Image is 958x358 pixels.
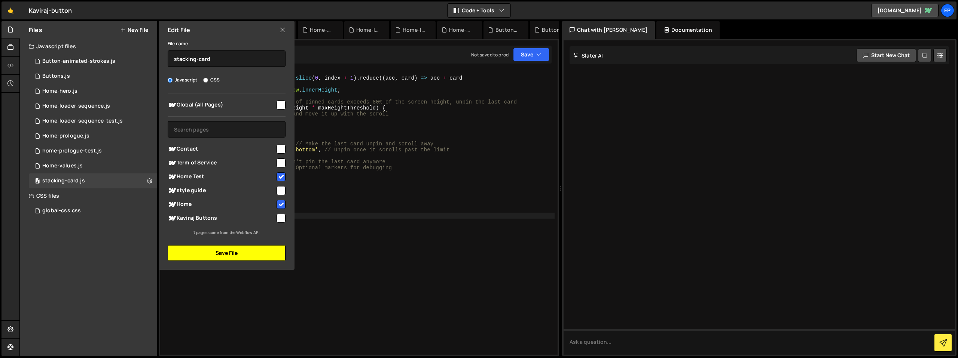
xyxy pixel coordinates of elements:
input: Name [168,50,286,67]
div: 16061/43261.css [29,203,157,218]
div: Home-hero.js [42,88,77,95]
div: Documentation [656,21,720,39]
div: 16061/43950.js [29,158,157,173]
div: home-prologue-test.js [42,148,102,154]
div: Kaviraj-button [29,6,72,15]
button: New File [120,27,148,33]
div: Buttons.js [42,73,70,80]
div: 16061/43249.js [29,129,157,143]
label: CSS [203,76,220,84]
button: Start new chat [857,49,916,62]
div: Chat with [PERSON_NAME] [562,21,655,39]
div: Button-animated-strokes.js [542,26,566,34]
div: stacking-card.js [42,178,85,184]
div: Javascript files [20,39,157,54]
h2: Files [29,26,42,34]
div: 16061/43594.js [29,99,157,114]
span: Home [168,200,275,209]
div: 16061/43050.js [29,69,157,84]
span: Kaviraj Buttons [168,214,275,223]
span: Home Test [168,172,275,181]
a: Ep [941,4,954,17]
h2: Edit File [168,26,190,34]
span: 2 [35,179,40,185]
div: Home-values.js [42,163,83,169]
div: Home-loader-sequence.js [42,103,110,109]
span: Global (All Pages) [168,101,275,109]
div: Home-prologue.js [310,26,334,34]
div: global-css.css [42,207,81,214]
label: Javascript [168,76,198,84]
span: style guide [168,186,275,195]
span: Term of Service [168,158,275,167]
div: 16061/44833.js [29,173,157,188]
div: Home-prologue.js [42,133,89,139]
div: 16061/43947.js [29,54,157,69]
div: Home-hero.js [449,26,473,34]
input: Search pages [168,121,286,138]
div: Home-loader-sequence.js [403,26,427,34]
div: Not saved to prod [471,52,509,58]
div: 16061/44088.js [29,114,157,129]
div: Home-loader-sequence-test.js [356,26,380,34]
button: Save File [168,245,286,261]
label: File name [168,40,188,47]
button: Save [513,48,549,61]
h2: Slater AI [573,52,603,59]
a: 🤙 [1,1,20,19]
input: Javascript [168,78,173,83]
input: CSS [203,78,208,83]
div: Buttons.js [495,26,519,34]
div: CSS files [20,188,157,203]
a: [DOMAIN_NAME] [871,4,939,17]
button: Code + Tools [448,4,510,17]
div: 16061/44087.js [29,143,157,158]
span: Contact [168,145,275,154]
div: Button-animated-strokes.js [42,58,115,65]
small: 7 pages come from the Webflow API [193,230,260,235]
div: Home-loader-sequence-test.js [42,118,123,124]
div: 16061/43948.js [29,84,157,99]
